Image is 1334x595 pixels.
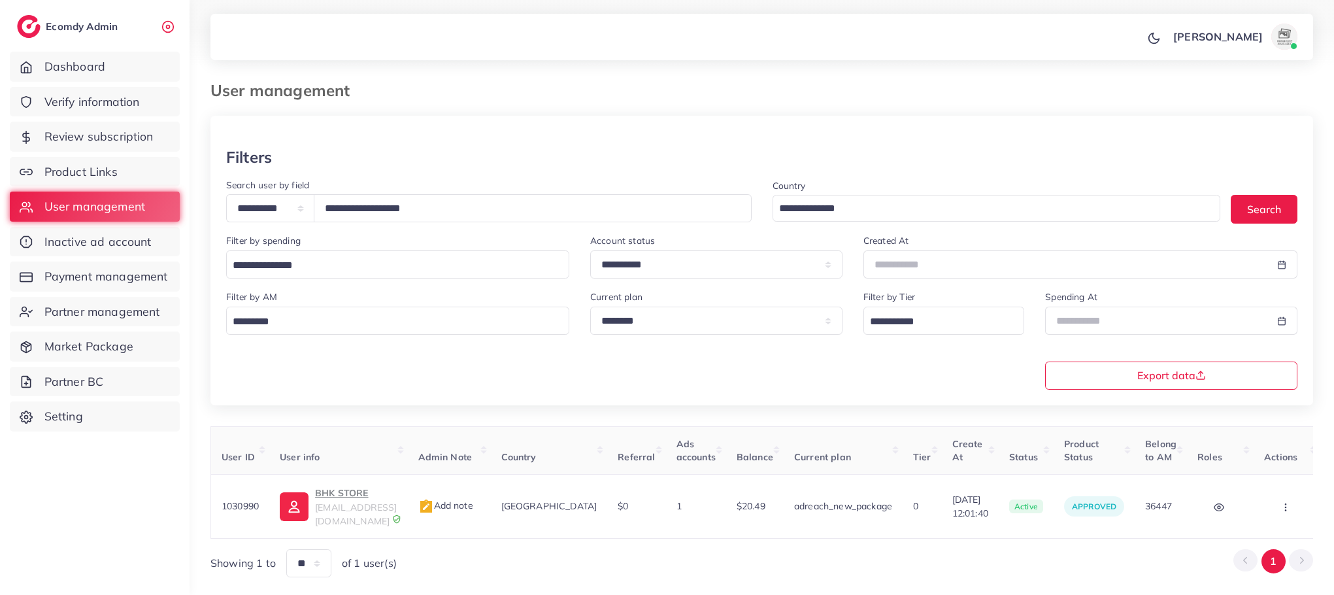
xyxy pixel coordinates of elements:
span: [GEOGRAPHIC_DATA] [501,500,597,512]
a: [PERSON_NAME]avatar [1166,24,1303,50]
span: 1 [676,500,682,512]
img: ic-user-info.36bf1079.svg [280,492,308,521]
span: User management [44,198,145,215]
button: Search [1231,195,1297,223]
span: Product Status [1064,438,1099,463]
a: User management [10,192,180,222]
span: User ID [222,451,255,463]
span: Create At [952,438,983,463]
button: Go to page 1 [1261,549,1286,573]
span: Current plan [794,451,851,463]
span: approved [1072,501,1116,511]
img: avatar [1271,24,1297,50]
span: adreach_new_package [794,500,892,512]
span: Admin Note [418,451,473,463]
span: 0 [913,500,918,512]
span: Inactive ad account [44,233,152,250]
span: 36447 [1145,500,1172,512]
span: Review subscription [44,128,154,145]
div: Search for option [773,195,1221,222]
a: Product Links [10,157,180,187]
div: Search for option [863,307,1024,335]
span: [DATE] 12:01:40 [952,493,988,520]
a: BHK STORE[EMAIL_ADDRESS][DOMAIN_NAME] [280,485,397,528]
span: Payment management [44,268,168,285]
div: Search for option [226,307,569,335]
a: Setting [10,401,180,432]
h3: Filters [226,148,272,167]
h2: Ecomdy Admin [46,20,121,33]
span: Tier [913,451,931,463]
img: 9CAL8B2pu8EFxCJHYAAAAldEVYdGRhdGU6Y3JlYXRlADIwMjItMTItMDlUMDQ6NTg6MzkrMDA6MDBXSlgLAAAAJXRFWHRkYXR... [392,515,401,524]
span: Roles [1197,451,1222,463]
button: Export data [1045,362,1297,390]
span: $20.49 [737,500,765,512]
img: logo [17,15,41,38]
span: Status [1009,451,1038,463]
label: Search user by field [226,178,309,192]
span: Balance [737,451,773,463]
input: Search for option [865,312,1007,332]
span: Actions [1264,451,1297,463]
span: Add note [418,500,473,511]
label: Filter by Tier [863,290,915,303]
input: Search for option [228,256,552,276]
label: Account status [590,234,655,247]
a: Review subscription [10,122,180,152]
span: Export data [1137,370,1206,381]
a: Inactive ad account [10,227,180,257]
a: Partner management [10,297,180,327]
span: Partner BC [44,373,104,390]
label: Country [773,179,806,192]
label: Filter by spending [226,234,301,247]
span: [EMAIL_ADDRESS][DOMAIN_NAME] [315,501,397,526]
label: Created At [863,234,909,247]
input: Search for option [775,199,1204,219]
label: Current plan [590,290,642,303]
span: $0 [618,500,628,512]
a: Payment management [10,262,180,292]
span: Product Links [44,163,118,180]
a: logoEcomdy Admin [17,15,121,38]
span: Partner management [44,303,160,320]
span: 1030990 [222,500,259,512]
span: User info [280,451,320,463]
span: Referral [618,451,655,463]
ul: Pagination [1233,549,1313,573]
h3: User management [210,81,360,100]
span: Verify information [44,93,140,110]
input: Search for option [228,312,552,332]
div: Search for option [226,250,569,279]
label: Spending At [1045,290,1097,303]
a: Verify information [10,87,180,117]
span: Dashboard [44,58,105,75]
a: Market Package [10,331,180,362]
p: [PERSON_NAME] [1173,29,1263,44]
span: Showing 1 to [210,556,276,571]
label: Filter by AM [226,290,277,303]
img: admin_note.cdd0b510.svg [418,499,434,515]
span: of 1 user(s) [342,556,397,571]
span: Ads accounts [676,438,716,463]
p: BHK STORE [315,485,397,501]
span: Country [501,451,537,463]
a: Partner BC [10,367,180,397]
span: Belong to AM [1145,438,1176,463]
a: Dashboard [10,52,180,82]
span: Market Package [44,338,133,355]
span: Setting [44,408,83,425]
span: active [1009,500,1043,514]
